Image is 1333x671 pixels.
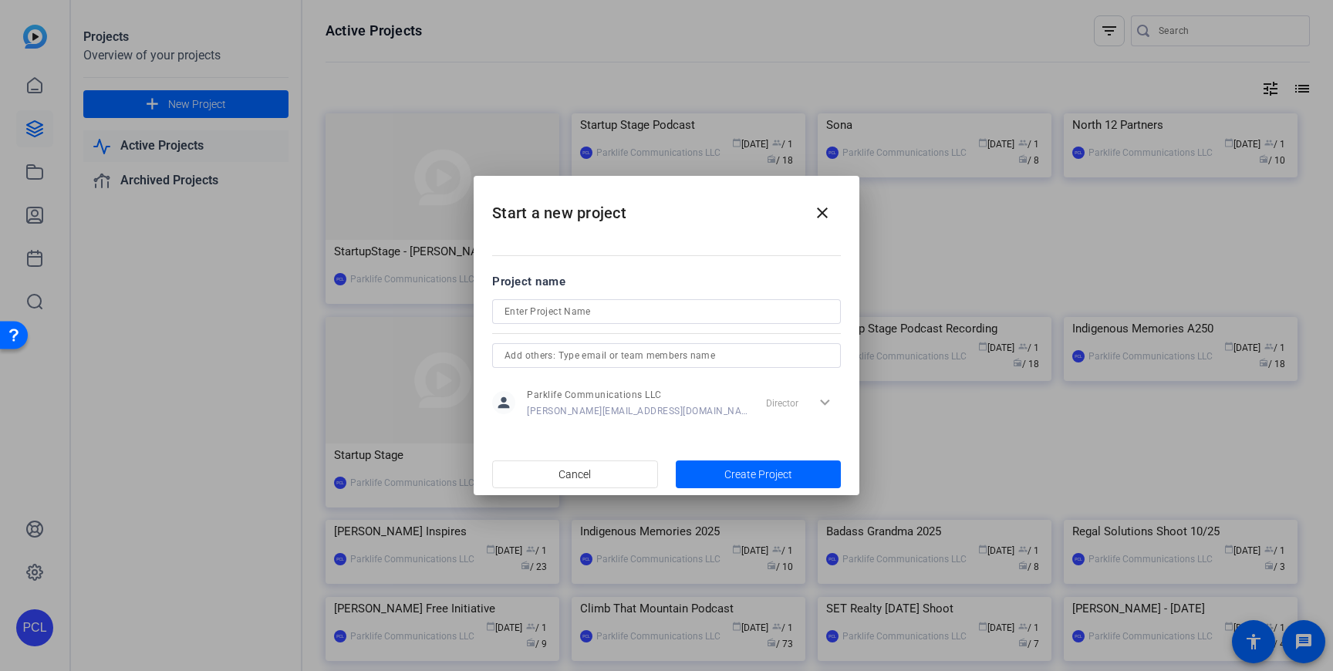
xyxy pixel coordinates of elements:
[813,204,832,222] mat-icon: close
[676,460,842,488] button: Create Project
[527,389,748,401] span: Parklife Communications LLC
[559,460,591,489] span: Cancel
[505,346,828,365] input: Add others: Type email or team members name
[527,405,748,417] span: [PERSON_NAME][EMAIL_ADDRESS][DOMAIN_NAME]
[492,391,515,414] mat-icon: person
[724,467,792,483] span: Create Project
[492,273,841,290] div: Project name
[492,460,658,488] button: Cancel
[505,302,828,321] input: Enter Project Name
[474,176,859,238] h2: Start a new project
